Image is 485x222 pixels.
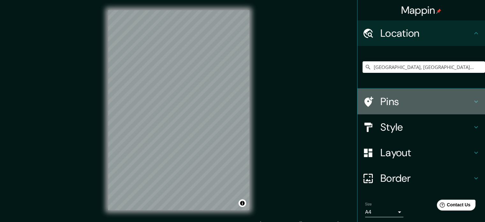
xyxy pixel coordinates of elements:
[380,27,472,40] h4: Location
[380,172,472,185] h4: Border
[239,199,246,207] button: Toggle attribution
[365,202,372,207] label: Size
[380,146,472,159] h4: Layout
[357,114,485,140] div: Style
[108,10,249,210] canvas: Map
[380,95,472,108] h4: Pins
[357,20,485,46] div: Location
[428,197,478,215] iframe: Help widget launcher
[401,4,442,17] h4: Mappin
[363,61,485,73] input: Pick your city or area
[365,207,403,217] div: A4
[357,89,485,114] div: Pins
[380,121,472,134] h4: Style
[357,140,485,165] div: Layout
[357,165,485,191] div: Border
[436,9,441,14] img: pin-icon.png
